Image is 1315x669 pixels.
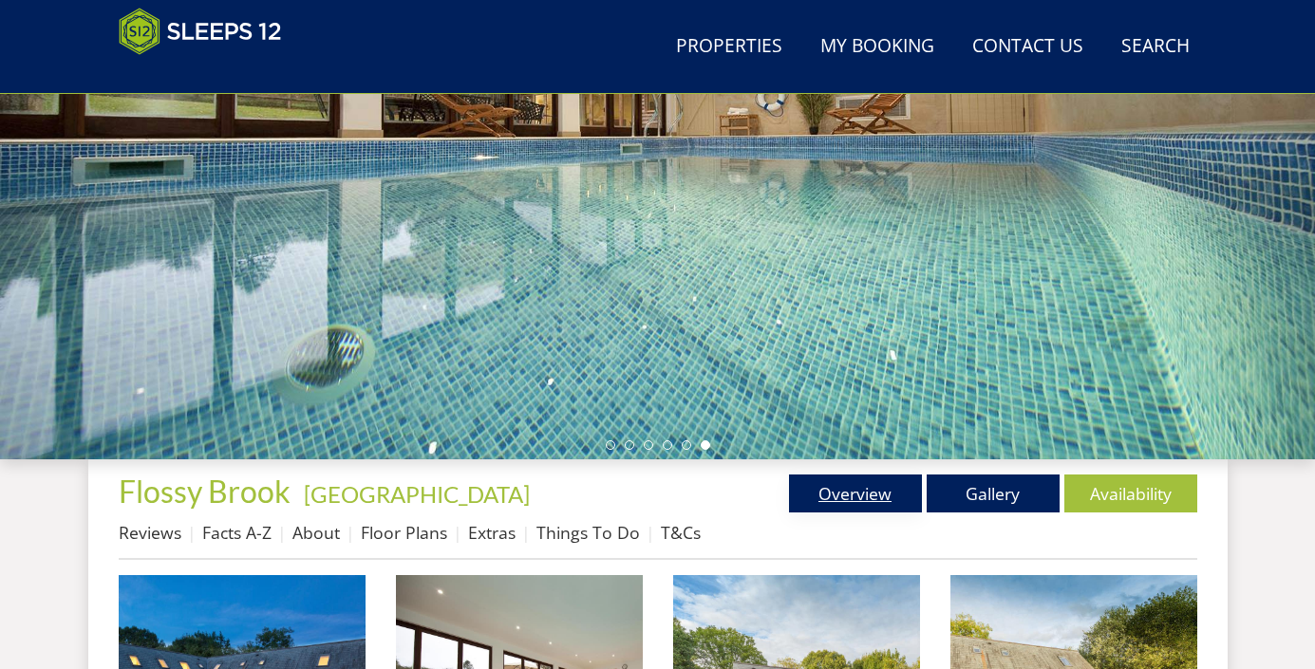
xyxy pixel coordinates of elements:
a: Floor Plans [361,521,447,544]
a: Gallery [927,474,1060,512]
a: About [292,521,340,544]
a: Flossy Brook [119,473,296,510]
span: Flossy Brook [119,473,291,510]
a: Availability [1064,474,1197,512]
a: Reviews [119,521,181,544]
span: - [296,480,530,508]
a: Search [1114,26,1197,68]
a: Contact Us [965,26,1091,68]
a: T&Cs [661,521,701,544]
a: Overview [789,474,922,512]
a: Properties [668,26,790,68]
a: Facts A-Z [202,521,272,544]
a: Extras [468,521,516,544]
a: Things To Do [536,521,640,544]
a: [GEOGRAPHIC_DATA] [304,480,530,508]
img: Sleeps 12 [119,8,282,55]
iframe: Customer reviews powered by Trustpilot [109,66,309,83]
a: My Booking [813,26,942,68]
